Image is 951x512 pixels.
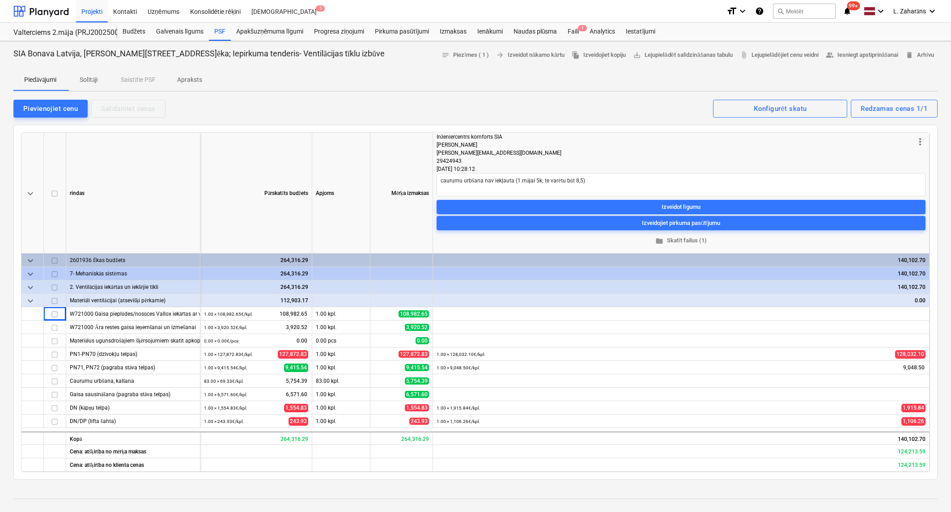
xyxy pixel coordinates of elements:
[312,334,370,347] div: 0.00 pcs
[437,165,926,173] div: [DATE] 10:28:12
[204,280,308,294] div: 264,316.29
[843,6,852,17] i: notifications
[151,23,209,41] div: Galvenais līgums
[901,417,926,426] span: 1,106.26
[826,50,899,60] span: Iesniegt apstiprināšanai
[289,417,308,426] span: 243.93
[847,1,860,10] span: 99+
[562,23,584,41] a: Faili1
[584,23,620,41] a: Analytics
[662,202,701,212] div: Izveidot līgumu
[895,350,926,359] span: 128,032.10
[70,361,196,374] div: PN71, PN72 (pagraba stāva telpas)
[822,48,902,62] button: Iesniegt apstiprināšanai
[285,391,308,398] span: 6,571.60
[204,365,247,370] small: 1.00 × 9,415.54€ / kpl.
[472,23,508,41] div: Ienākumi
[437,294,926,307] div: 0.00
[70,307,196,320] div: W721000 Gaisa pieplūdes/nosūces Vallox iekārtas ar vadības paneli un griestu montāžas rāmi, dekor...
[726,6,737,17] i: format_size
[231,23,309,41] div: Apakšuzņēmuma līgumi
[177,75,202,85] p: Apraksts
[312,415,370,428] div: 1.00 kpl.
[437,157,915,165] div: 29424943
[78,75,99,85] p: Solītāji
[777,8,784,15] span: search
[568,48,629,62] button: Izveidojiet kopiju
[25,188,36,199] span: keyboard_arrow_down
[312,374,370,388] div: 83.00 kpl.
[405,377,429,385] span: 5,754.39
[204,254,308,267] div: 264,316.29
[629,48,736,62] a: Lejupielādēt salīdzināšanas tabulu
[713,100,847,118] button: Konfigurēt skatu
[278,350,308,359] span: 127,872.83
[312,401,370,415] div: 1.00 kpl.
[437,150,561,156] span: [PERSON_NAME][EMAIL_ADDRESS][DOMAIN_NAME]
[927,6,938,17] i: keyboard_arrow_down
[70,280,196,293] div: 2. Ventilācijas iekārtas un iekšējie tīkli
[773,4,836,19] button: Meklēt
[25,282,36,293] span: keyboard_arrow_down
[736,48,822,62] a: Lejupielādējiet cenu veidni
[209,23,231,41] div: PSF
[399,351,429,358] span: 127,872.83
[442,51,450,59] span: notes
[440,236,922,246] span: Skatīt failus (1)
[200,432,312,445] div: 264,316.29
[901,404,926,412] span: 1,915.84
[66,458,200,472] div: Cena: atšķirība no klienta cenas
[66,445,200,458] div: Cena: atšķirība no mērķa maksas
[737,6,748,17] i: keyboard_arrow_down
[434,23,472,41] a: Izmaksas
[620,23,661,41] a: Iestatījumi
[70,254,196,267] div: 2601936 Ēkas budžets
[66,432,200,445] div: Kopā
[13,100,88,118] button: Pievienojiet cenu
[70,294,196,307] div: Materiāli ventilācijai (atsevišķi pērkamie)
[204,406,247,410] small: 1.00 × 1,554.83€ / kpl.
[754,103,807,114] div: Konfigurēt skatu
[70,415,196,427] div: DN/DP (lifta šahta)
[405,364,429,371] span: 9,415.54
[117,23,151,41] a: Budžets
[437,365,480,370] small: 1.00 × 9,048.50€ / kpl.
[70,401,196,414] div: DN (kāpņu telpa)
[285,377,308,385] span: 5,754.39
[309,23,369,41] a: Progresa ziņojumi
[312,347,370,361] div: 1.00 kpl.
[296,337,308,345] span: 0.00
[204,392,247,397] small: 1.00 × 6,571.60€ / kpl.
[369,23,434,41] a: Pirkuma pasūtījumi
[906,469,951,512] div: Chat Widget
[312,361,370,374] div: 1.00 kpl.
[902,364,926,372] span: 9,048.50
[13,48,385,59] p: SIA Bonava Latvija, [PERSON_NAME][STREET_ADDRESS]ēka; Iepirkuma tenderis- Ventilācijas tīklu izbūve
[25,296,36,306] span: keyboard_arrow_down
[204,267,308,280] div: 264,316.29
[70,334,196,347] div: Materiālus ugunsdrošajiem šķērsojumiem skatīt apkopojumā 7.1. sadaļā
[204,419,244,424] small: 1.00 × 243.93€ / kpl.
[204,325,247,330] small: 1.00 × 3,920.52€ / kpl.
[312,133,370,254] div: Apjoms
[915,136,926,147] span: more_vert
[642,218,720,228] div: Izveidojiet pirkuma pasūtījumu
[508,23,563,41] a: Naudas plūsma
[437,173,926,196] textarea: caurumu urbšana nav iekļauta (1.mājai 5k; te varētu būt 8,5)
[437,216,926,230] button: Izveidojiet pirkuma pasūtījumu
[437,406,480,410] small: 1.00 × 1,915.84€ / kpl.
[740,51,748,59] span: attach_file
[572,50,626,60] span: Izveidojiet kopiju
[898,462,926,468] span: Paredzamā rentabilitāte - iesniegts piedāvājums salīdzinājumā ar klienta cenu
[25,269,36,279] span: keyboard_arrow_down
[437,234,926,248] button: Skatīt failus (1)
[285,324,308,331] span: 3,920.52
[905,51,913,59] span: delete
[70,388,196,401] div: Gaisa sausināšana (pagraba stāva telpas)
[437,352,485,357] small: 1.00 × 128,032.10€ / kpl.
[826,51,834,59] span: people_alt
